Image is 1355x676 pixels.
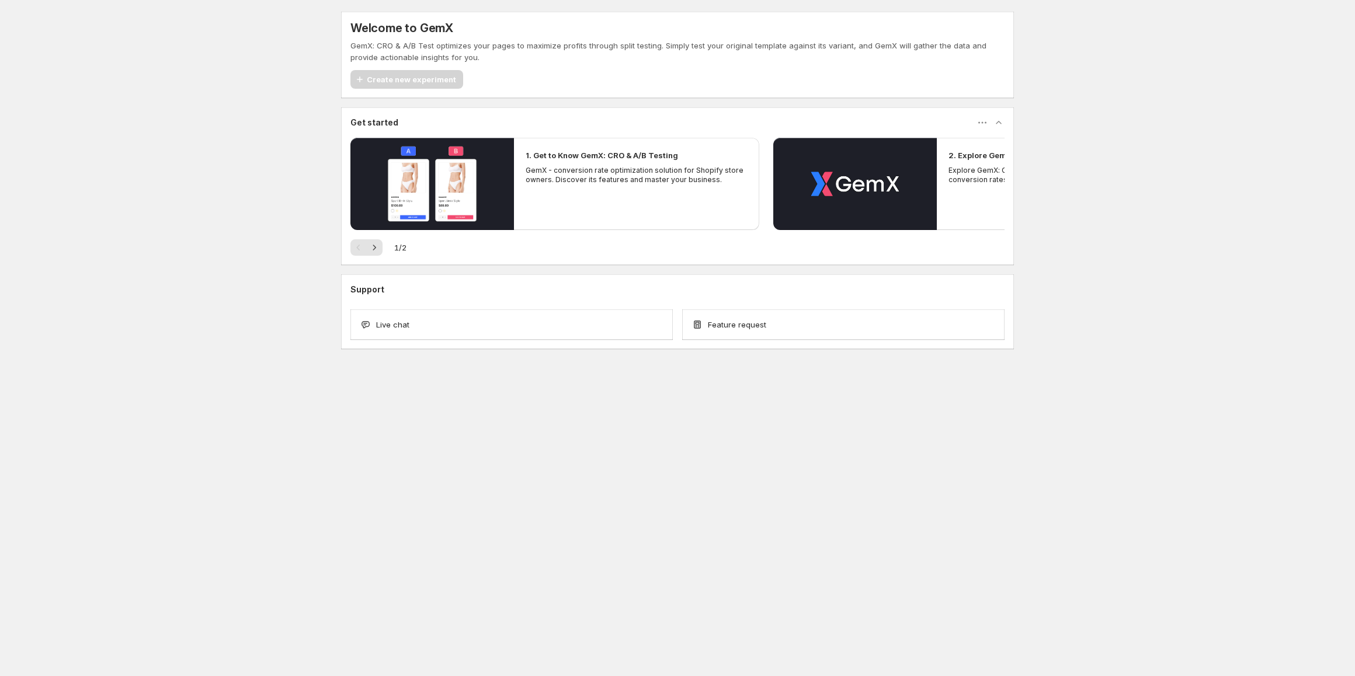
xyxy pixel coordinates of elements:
[708,319,766,330] span: Feature request
[773,138,937,230] button: Play video
[350,40,1005,63] p: GemX: CRO & A/B Test optimizes your pages to maximize profits through split testing. Simply test ...
[350,239,383,256] nav: Pagination
[350,21,453,35] h5: Welcome to GemX
[366,239,383,256] button: Next
[948,149,1130,161] h2: 2. Explore GemX: CRO & A/B Testing Use Cases
[350,138,514,230] button: Play video
[376,319,409,330] span: Live chat
[394,242,406,253] span: 1 / 2
[350,117,398,128] h3: Get started
[948,166,1170,184] p: Explore GemX: CRO & A/B testing Use Cases to boost conversion rates and drive growth.
[350,284,384,295] h3: Support
[526,166,748,184] p: GemX - conversion rate optimization solution for Shopify store owners. Discover its features and ...
[526,149,678,161] h2: 1. Get to Know GemX: CRO & A/B Testing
